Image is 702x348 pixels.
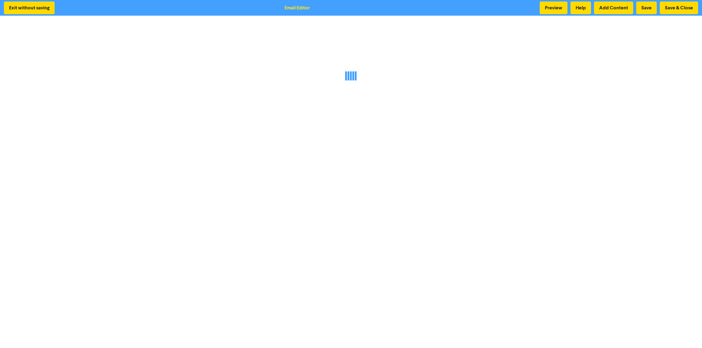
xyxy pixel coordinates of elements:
button: Save [636,2,657,14]
button: Preview [540,2,567,14]
div: Email Editor [284,4,310,11]
button: Help [570,2,591,14]
button: Add Content [594,2,633,14]
button: Save & Close [660,2,698,14]
button: Exit without saving [4,2,55,14]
